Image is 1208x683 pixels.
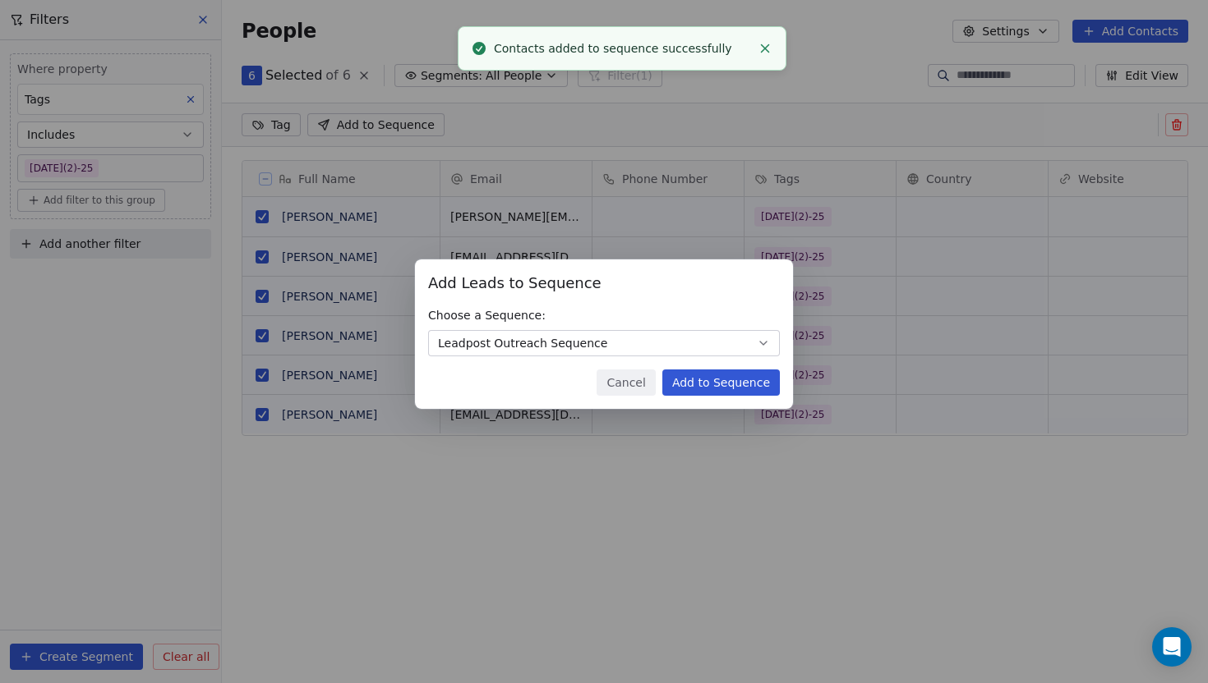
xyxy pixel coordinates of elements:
button: Cancel [597,369,655,396]
div: Add Leads to Sequence [428,273,780,294]
div: Choose a Sequence: [428,307,780,323]
span: Leadpost Outreach Sequence [438,335,607,351]
div: Contacts added to sequence successfully [494,40,751,57]
button: Add to Sequence [662,369,780,396]
button: Close toast [754,38,776,59]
